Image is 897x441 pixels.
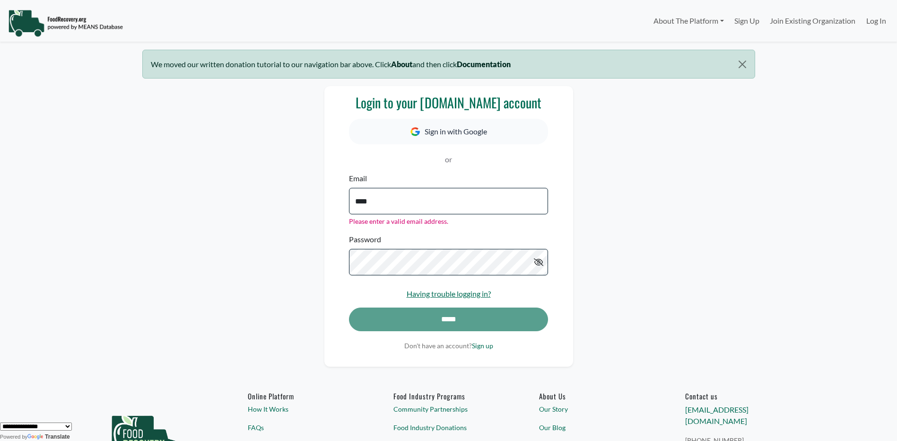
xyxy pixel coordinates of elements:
a: About The Platform [648,11,729,30]
div: We moved our written donation tutorial to our navigation bar above. Click and then click [142,50,755,79]
button: Close [730,50,754,79]
a: Community Partnerships [393,404,504,414]
h6: Contact us [685,392,795,400]
button: Sign in with Google [349,119,548,144]
p: or [349,154,548,165]
b: About [391,60,412,69]
p: Don't have an account? [349,341,548,351]
a: About Us [539,392,649,400]
a: Log In [861,11,891,30]
a: Sign Up [729,11,765,30]
h6: Food Industry Programs [393,392,504,400]
a: Join Existing Organization [765,11,861,30]
b: Documentation [457,60,511,69]
h3: Login to your [DOMAIN_NAME] account [349,95,548,111]
img: Google Translate [27,434,45,441]
label: Email [349,173,367,184]
a: Translate [27,433,70,440]
img: NavigationLogo_FoodRecovery-91c16205cd0af1ed486a0f1a7774a6544ea792ac00100771e7dd3ec7c0e58e41.png [8,9,123,37]
a: How It Works [248,404,358,414]
a: Our Story [539,404,649,414]
a: [EMAIL_ADDRESS][DOMAIN_NAME] [685,405,749,425]
h6: Online Platform [248,392,358,400]
img: Google Icon [410,127,420,136]
a: Sign up [472,342,493,350]
div: Please enter a valid email address. [349,216,548,226]
label: Password [349,234,381,245]
a: Having trouble logging in? [407,289,491,298]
